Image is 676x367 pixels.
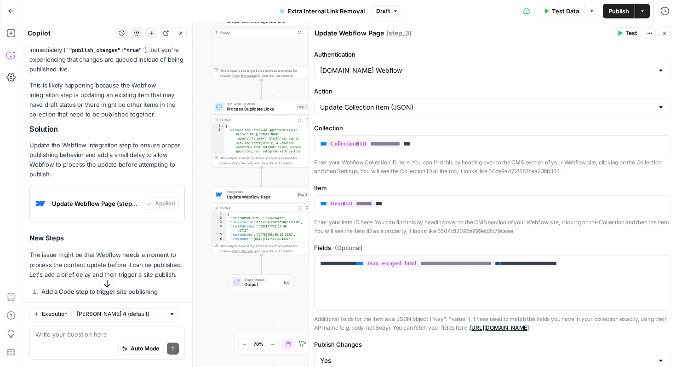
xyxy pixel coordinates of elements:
input: Yes [320,356,653,365]
img: webflow-icon.webp [216,191,222,198]
input: Update Collection Item (JSON) [320,103,653,112]
h3: New Steps [29,232,185,244]
span: Scrape Current Page Content [227,18,294,24]
span: Toggle code folding, rows 1 through 3 [221,124,224,128]
input: Claude Sonnet 4 (default) [77,309,165,319]
div: 3 [212,221,226,225]
button: Test Data [538,4,584,18]
label: Collection [314,123,670,133]
span: 70% [253,340,264,348]
input: Glean.com Webflow [320,66,653,75]
strong: Add a Code step to trigger site publishing [41,288,158,295]
g: Edge from step_2 to step_3 [260,168,262,186]
div: Output [220,205,294,210]
span: Update Webflow Page [227,193,294,200]
span: Single Output [244,277,280,282]
span: Copy the output [232,161,257,165]
span: ( step_3 ) [386,29,412,38]
span: Applied [155,199,175,208]
span: Process Duplicate Links [227,106,294,112]
div: IntegrationUpdate Webflow PageStep 3Output{ "id":"68b1919d7d8921b8a41644f3", "cmsLocaleId":"653ad... [212,187,311,256]
span: (Optional) [335,243,363,252]
span: Draft [376,7,390,15]
img: webflow-icon.webp [34,196,48,211]
div: 1 [212,212,226,216]
label: Publish Changes [314,340,670,349]
textarea: Update Webflow Page [315,29,384,38]
p: Update the Webflow integration step to ensure proper publishing behavior and add a small delay to... [29,140,185,180]
button: Test [613,27,641,39]
button: Publish [603,4,635,18]
button: Auto Mode [118,343,163,355]
label: Item [314,183,670,192]
span: Toggle code folding, rows 1 through 13 [222,212,226,216]
p: Enter your item ID here. You can find this by heading over to the CMS section of your Webflow sit... [314,218,670,236]
p: Looking at your workflow, I can see that the step is currently set to publish changes immediately... [29,26,185,75]
div: 5 [212,233,226,237]
p: Additional fields for the item as a JSON object {"key": "value"}. These need to match the fields ... [314,315,670,332]
span: Test Data [552,6,579,16]
div: This output is too large & has been abbreviated for review. to view the full content. [220,68,309,78]
span: Run Code · Python [227,101,294,106]
div: Step 2 [296,104,309,110]
span: Auto Mode [131,344,159,353]
button: Draft [372,5,402,17]
button: Execution [29,308,72,320]
h2: Solution [29,125,185,134]
div: This output is too large & has been abbreviated for review. to view the full content. [220,156,309,166]
g: Edge from step_3 to end [260,255,262,274]
p: This is likely happening because the Webflow integration step is updating an existing item that m... [29,81,185,120]
div: Output [220,30,294,35]
span: Copy the output [232,249,257,253]
label: Fields [314,243,670,252]
div: Single OutputOutputEnd [212,274,311,290]
span: Test [625,29,637,37]
p: Enter your Webflow Collection ID here. You can find this by heading over to the CMS section of yo... [314,158,670,176]
label: Authentication [314,50,670,59]
div: Run Code · PythonProcess Duplicate LinksStep 2Output{ "cleaned_html":"<h2>AI Agents</h2><p><a hre... [212,99,311,168]
span: Publish [608,6,629,16]
g: Edge from step_1 to step_2 [260,80,262,99]
code: "publish_changes":"true" [66,48,145,53]
div: Scrape Current Page ContentOutputThis output is too large & has been abbreviated for review. Copy... [212,12,311,80]
div: Step 3 [296,192,309,198]
a: [URL][DOMAIN_NAME] [470,324,529,331]
div: Output [220,117,294,122]
div: 6 [212,237,226,241]
span: Copy the output [232,74,257,77]
span: Update Webflow Page (step_3) [52,199,139,208]
div: 4 [212,225,226,233]
label: Action [314,87,670,96]
div: 2 [212,216,226,220]
button: Applied [143,198,179,210]
button: Extra Internal Link Removal [274,4,370,18]
span: Extra Internal Link Removal [287,6,365,16]
div: 1 [212,124,224,128]
div: End [282,280,291,285]
span: Integration [227,189,294,194]
div: Copilot [28,29,113,38]
span: Output [244,281,280,288]
div: This output is too large & has been abbreviated for review. to view the full content. [220,243,309,253]
p: The issue might be that Webflow needs a moment to process the content update before it can be pub... [29,250,185,279]
span: Execution [42,310,68,318]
